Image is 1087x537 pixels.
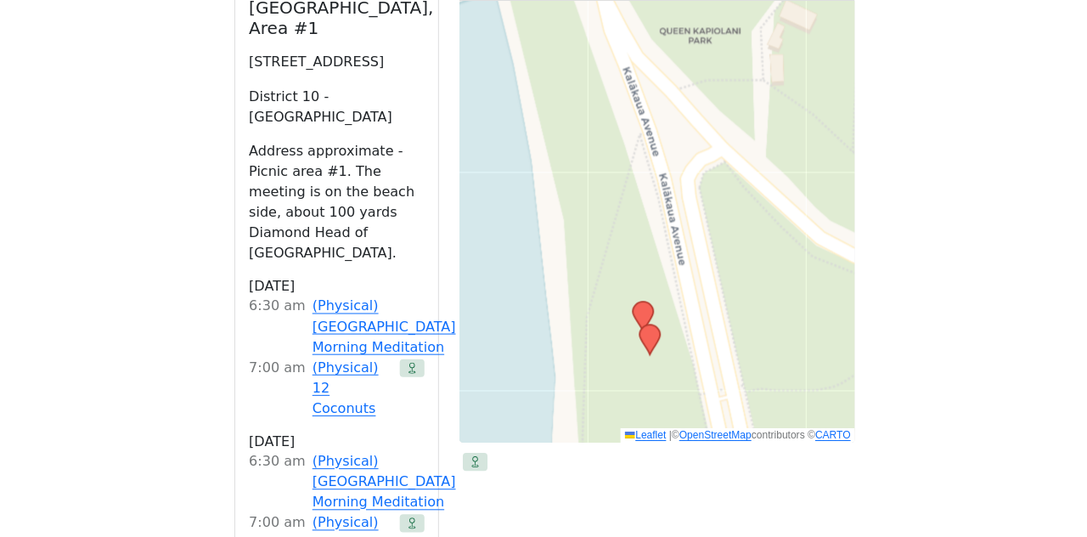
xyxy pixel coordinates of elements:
[249,431,424,449] h3: [DATE]
[249,449,305,511] div: 6:30 AM
[667,427,670,439] span: |
[249,52,424,72] p: [STREET_ADDRESS]
[813,427,848,439] a: CARTO
[249,295,305,356] div: 6:30 AM
[678,427,750,439] a: OpenStreetMap
[249,356,305,417] div: 7:00 AM
[619,427,853,441] div: © contributors ©
[249,140,424,263] p: Address approximate - Picnic area #1. The meeting is on the beach side, about 100 yards Diamond H...
[312,449,454,511] a: (Physical) [GEOGRAPHIC_DATA] Morning Meditation
[249,276,424,295] h3: [DATE]
[249,86,424,127] p: District 10 - [GEOGRAPHIC_DATA]
[312,356,392,417] a: (Physical) 12 Coconuts
[312,295,454,356] a: (Physical) [GEOGRAPHIC_DATA] Morning Meditation
[623,427,664,439] a: Leaflet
